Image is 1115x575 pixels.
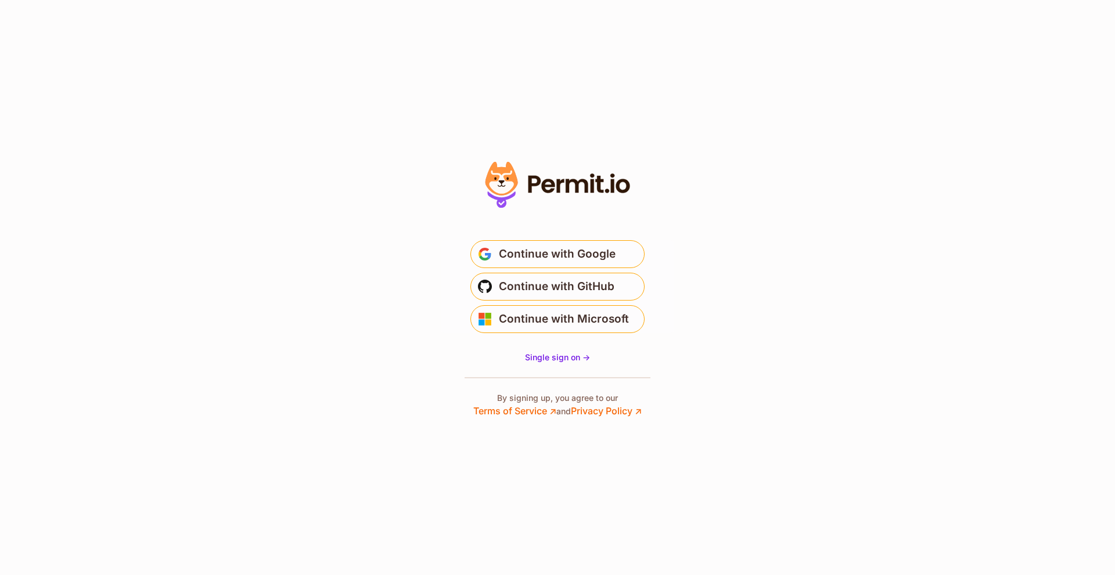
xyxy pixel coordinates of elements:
span: Single sign on -> [525,352,590,362]
p: By signing up, you agree to our and [473,392,642,418]
span: Continue with Google [499,245,616,263]
span: Continue with Microsoft [499,310,629,328]
button: Continue with Google [470,240,645,268]
button: Continue with GitHub [470,273,645,301]
button: Continue with Microsoft [470,305,645,333]
a: Privacy Policy ↗ [571,405,642,417]
a: Terms of Service ↗ [473,405,556,417]
span: Continue with GitHub [499,277,614,296]
a: Single sign on -> [525,352,590,363]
